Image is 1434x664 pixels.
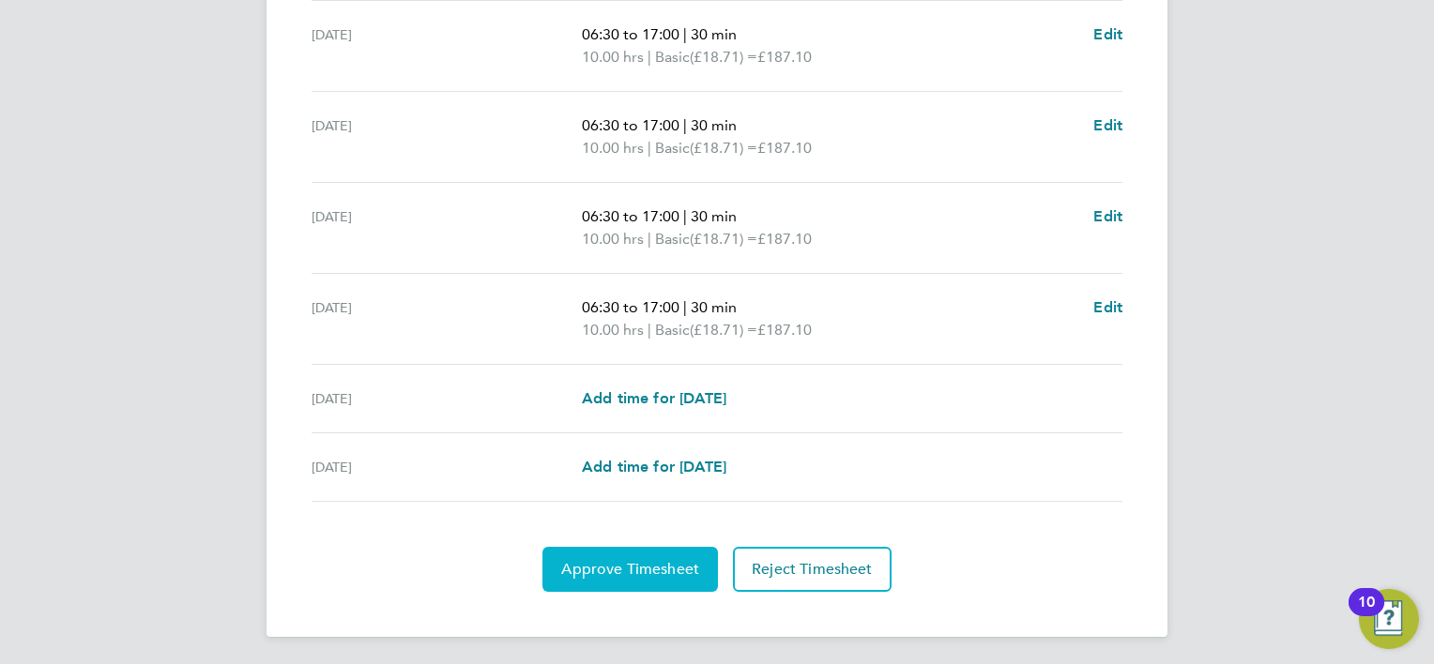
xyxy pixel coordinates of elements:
span: Edit [1093,298,1122,316]
span: 06:30 to 17:00 [582,25,679,43]
span: (£18.71) = [690,321,757,339]
span: Add time for [DATE] [582,458,726,475]
span: | [683,298,687,316]
a: Edit [1093,205,1122,228]
a: Edit [1093,23,1122,46]
span: (£18.71) = [690,139,757,157]
span: | [683,116,687,134]
span: 06:30 to 17:00 [582,298,679,316]
span: £187.10 [757,139,812,157]
span: | [683,25,687,43]
span: £187.10 [757,48,812,66]
a: Add time for [DATE] [582,456,726,478]
span: Basic [655,228,690,250]
span: Add time for [DATE] [582,389,726,407]
span: Basic [655,319,690,341]
button: Open Resource Center, 10 new notifications [1359,589,1419,649]
div: [DATE] [312,114,582,159]
button: Approve Timesheet [542,547,718,592]
span: 10.00 hrs [582,321,644,339]
span: 30 min [691,116,737,134]
span: Edit [1093,207,1122,225]
span: 06:30 to 17:00 [582,116,679,134]
span: | [648,321,651,339]
span: 10.00 hrs [582,48,644,66]
div: [DATE] [312,23,582,68]
div: [DATE] [312,456,582,478]
span: Basic [655,46,690,68]
span: £187.10 [757,321,812,339]
button: Reject Timesheet [733,547,892,592]
span: 30 min [691,25,737,43]
span: Reject Timesheet [752,560,873,579]
span: 06:30 to 17:00 [582,207,679,225]
span: Approve Timesheet [561,560,699,579]
span: | [648,48,651,66]
span: Edit [1093,116,1122,134]
span: 30 min [691,298,737,316]
a: Edit [1093,296,1122,319]
span: Basic [655,137,690,159]
span: | [648,230,651,248]
span: | [648,139,651,157]
span: £187.10 [757,230,812,248]
a: Add time for [DATE] [582,387,726,410]
span: (£18.71) = [690,230,757,248]
span: 10.00 hrs [582,230,644,248]
div: 10 [1358,602,1375,626]
span: 30 min [691,207,737,225]
span: (£18.71) = [690,48,757,66]
span: | [683,207,687,225]
div: [DATE] [312,205,582,250]
div: [DATE] [312,387,582,410]
span: Edit [1093,25,1122,43]
span: 10.00 hrs [582,139,644,157]
a: Edit [1093,114,1122,137]
div: [DATE] [312,296,582,341]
